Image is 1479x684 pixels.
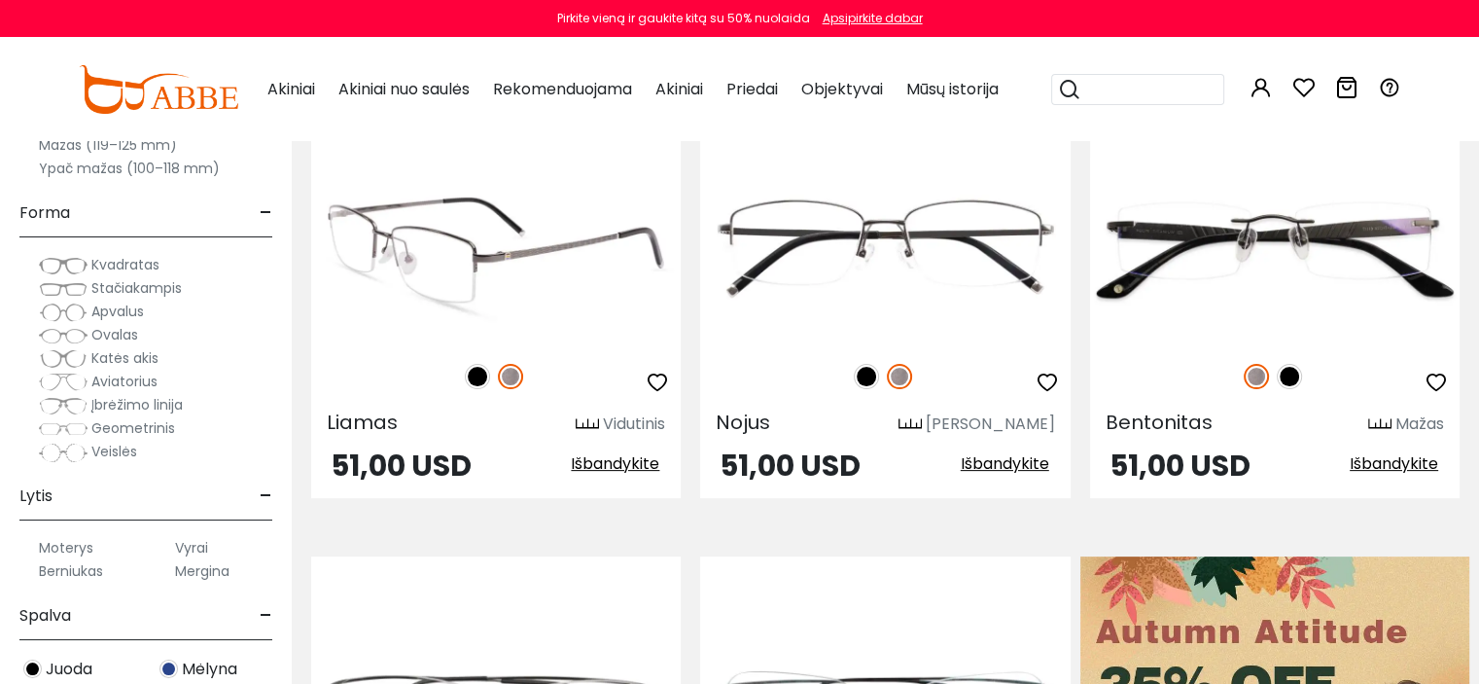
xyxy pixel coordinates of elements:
[175,561,229,581] font: Mergina
[565,451,665,477] button: Išbandykite
[91,348,158,368] font: Katės akis
[1344,451,1444,477] button: Išbandykite
[175,538,208,558] font: Vyrai
[898,417,922,432] img: dydžio liniuotė
[311,158,681,342] img: Pistoletas Liam - Titanium, reguliuojami nosies pagalvėlės
[1109,445,1250,486] font: 51,00 USD
[91,395,183,414] font: Įbrėžimo linija
[720,445,861,486] font: 51,00 USD
[955,451,1055,477] button: Išbandykite
[267,78,315,100] font: Akiniai
[1090,158,1460,342] img: Bentonito pistoletas - titanas, reguliuojami nosies pagalvėlės
[39,159,220,178] font: Ypač mažas (100–118 mm)
[813,10,923,26] a: Apsipirkite dabar
[39,373,88,392] img: Aviator.png
[39,303,88,322] img: Round.png
[1395,413,1444,435] font: Mažas
[576,417,599,432] img: dydžio liniuotė
[571,452,659,475] font: Išbandykite
[338,78,470,100] font: Akiniai nuo saulės
[823,10,923,26] font: Apsipirkite dabar
[906,78,999,100] font: Mūsų istorija
[557,10,810,26] font: Pirkite vieną ir gaukite kitą su 50% nuolaida
[91,278,182,298] font: Stačiakampis
[1106,409,1213,436] font: Bentonitas
[91,372,158,391] font: Aviatorius
[39,561,103,581] font: Berniukas
[1350,452,1438,475] font: Išbandykite
[39,135,177,155] font: Mažas (119–125 mm)
[91,418,175,438] font: Geometrinis
[887,364,912,389] img: Pistoletas
[498,364,523,389] img: Pistoletas
[39,256,88,275] img: Square.png
[260,197,272,229] font: -
[23,660,42,678] img: Juoda
[39,419,88,439] img: Geometric.png
[1277,364,1302,389] img: Juoda
[327,409,398,436] font: Liamas
[159,660,178,678] img: Mėlyna
[39,538,93,558] font: Moterys
[726,78,778,100] font: Priedai
[1368,417,1391,432] img: dydžio liniuotė
[91,442,137,461] font: Veislės
[493,78,632,100] font: Rekomenduojama
[700,158,1070,342] img: „Gun Noah“ – titano spalvos, reguliuojami nosies pagalvėlės
[39,396,88,415] img: Browline.png
[655,78,703,100] font: Akiniai
[39,443,88,463] img: Varieties.png
[91,255,159,274] font: Kvadratas
[39,279,88,299] img: Rectangle.png
[182,658,237,680] font: Mėlyna
[19,604,71,627] font: Spalva
[39,349,88,369] img: Cat-Eye.png
[19,201,70,224] font: Forma
[801,78,883,100] font: Objektyvai
[260,480,272,512] font: -
[854,364,879,389] img: Juoda
[260,599,272,631] font: -
[39,326,88,345] img: Oval.png
[46,658,92,680] font: Juoda
[961,452,1049,475] font: Išbandykite
[91,325,138,344] font: Ovalas
[1244,364,1269,389] img: Pistoletas
[926,413,1055,435] font: [PERSON_NAME]
[603,413,665,435] font: Vidutinis
[716,409,770,436] font: Nojus
[19,485,53,507] font: Lytis
[331,445,472,486] font: 51,00 USD
[465,364,490,389] img: Juoda
[91,302,144,321] font: Apvalus
[79,65,238,114] img: abbeglasses.com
